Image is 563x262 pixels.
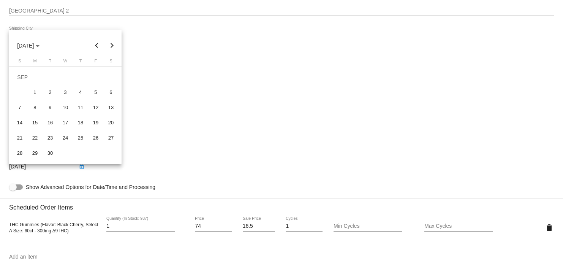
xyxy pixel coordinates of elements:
[59,116,72,130] div: 17
[13,146,27,160] div: 28
[27,59,43,66] th: Monday
[27,115,43,130] td: September 15, 2025
[104,116,118,130] div: 20
[59,86,72,99] div: 3
[58,130,73,146] td: September 24, 2025
[28,86,42,99] div: 1
[28,146,42,160] div: 29
[43,131,57,145] div: 23
[59,131,72,145] div: 24
[103,59,119,66] th: Saturday
[104,38,120,53] button: Next month
[73,59,88,66] th: Thursday
[17,43,40,49] span: [DATE]
[73,115,88,130] td: September 18, 2025
[43,86,57,99] div: 2
[58,115,73,130] td: September 17, 2025
[88,59,103,66] th: Friday
[43,116,57,130] div: 16
[74,116,87,130] div: 18
[27,146,43,161] td: September 29, 2025
[88,85,103,100] td: September 5, 2025
[104,101,118,114] div: 13
[74,131,87,145] div: 25
[89,131,103,145] div: 26
[12,115,27,130] td: September 14, 2025
[28,131,42,145] div: 22
[27,85,43,100] td: September 1, 2025
[89,101,103,114] div: 12
[104,86,118,99] div: 6
[43,101,57,114] div: 9
[43,130,58,146] td: September 23, 2025
[13,131,27,145] div: 21
[88,100,103,115] td: September 12, 2025
[43,85,58,100] td: September 2, 2025
[59,101,72,114] div: 10
[43,115,58,130] td: September 16, 2025
[13,101,27,114] div: 7
[28,116,42,130] div: 15
[43,146,57,160] div: 30
[12,59,27,66] th: Sunday
[58,100,73,115] td: September 10, 2025
[43,59,58,66] th: Tuesday
[74,101,87,114] div: 11
[12,146,27,161] td: September 28, 2025
[73,85,88,100] td: September 4, 2025
[103,130,119,146] td: September 27, 2025
[89,38,104,53] button: Previous month
[12,130,27,146] td: September 21, 2025
[88,130,103,146] td: September 26, 2025
[104,131,118,145] div: 27
[73,100,88,115] td: September 11, 2025
[28,101,42,114] div: 8
[43,146,58,161] td: September 30, 2025
[103,85,119,100] td: September 6, 2025
[58,59,73,66] th: Wednesday
[27,100,43,115] td: September 8, 2025
[89,86,103,99] div: 5
[88,115,103,130] td: September 19, 2025
[74,86,87,99] div: 4
[11,38,46,53] button: Choose month and year
[27,130,43,146] td: September 22, 2025
[89,116,103,130] div: 19
[103,115,119,130] td: September 20, 2025
[58,85,73,100] td: September 3, 2025
[12,100,27,115] td: September 7, 2025
[103,100,119,115] td: September 13, 2025
[43,100,58,115] td: September 9, 2025
[13,116,27,130] div: 14
[73,130,88,146] td: September 25, 2025
[12,70,119,85] td: SEP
